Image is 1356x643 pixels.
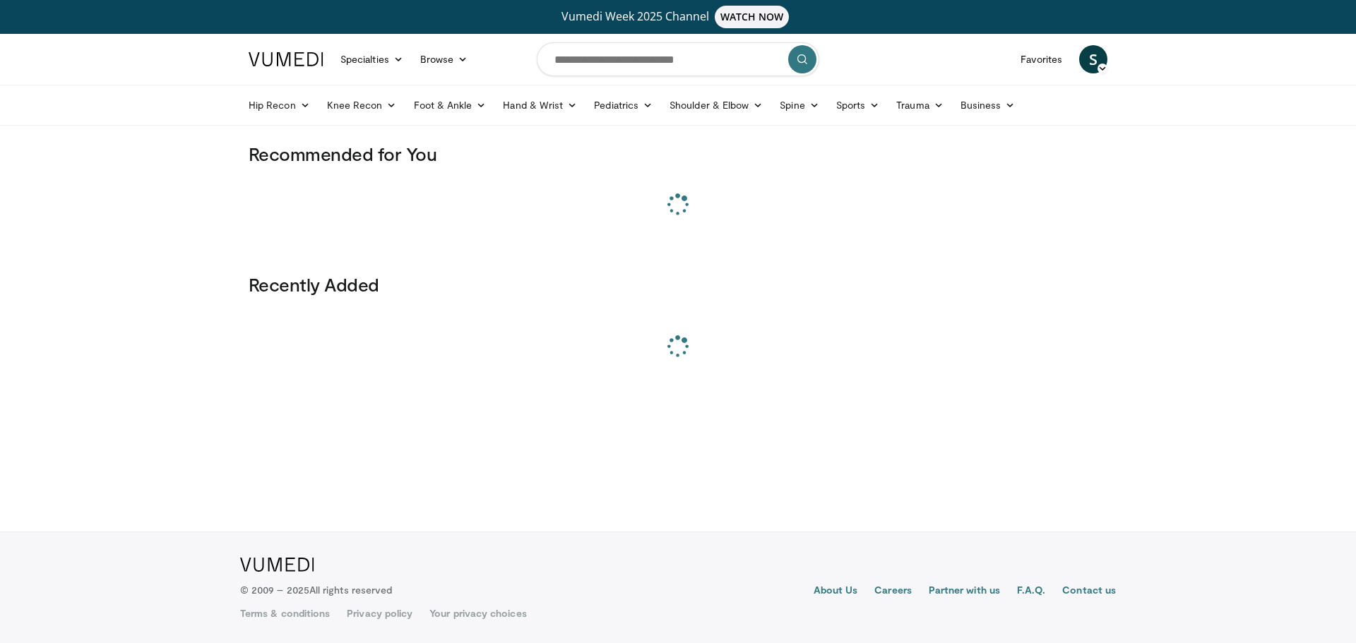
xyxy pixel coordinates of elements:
a: Partner with us [929,583,1000,600]
a: Pediatrics [585,91,661,119]
span: All rights reserved [309,584,392,596]
img: VuMedi Logo [249,52,323,66]
a: Careers [874,583,912,600]
a: Knee Recon [319,91,405,119]
a: F.A.Q. [1017,583,1045,600]
span: WATCH NOW [715,6,790,28]
a: Shoulder & Elbow [661,91,771,119]
a: S [1079,45,1107,73]
a: Hand & Wrist [494,91,585,119]
a: Spine [771,91,827,119]
a: Terms & conditions [240,606,330,620]
a: Vumedi Week 2025 ChannelWATCH NOW [251,6,1105,28]
a: Business [952,91,1024,119]
a: Hip Recon [240,91,319,119]
a: Contact us [1062,583,1116,600]
a: Specialties [332,45,412,73]
h3: Recently Added [249,273,1107,296]
a: Trauma [888,91,952,119]
input: Search topics, interventions [537,42,819,76]
img: VuMedi Logo [240,558,314,572]
p: © 2009 – 2025 [240,583,392,597]
a: Browse [412,45,477,73]
a: Privacy policy [347,606,412,620]
a: Your privacy choices [429,606,526,620]
a: Foot & Ankle [405,91,495,119]
a: About Us [814,583,858,600]
a: Favorites [1012,45,1071,73]
h3: Recommended for You [249,143,1107,165]
a: Sports [828,91,888,119]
